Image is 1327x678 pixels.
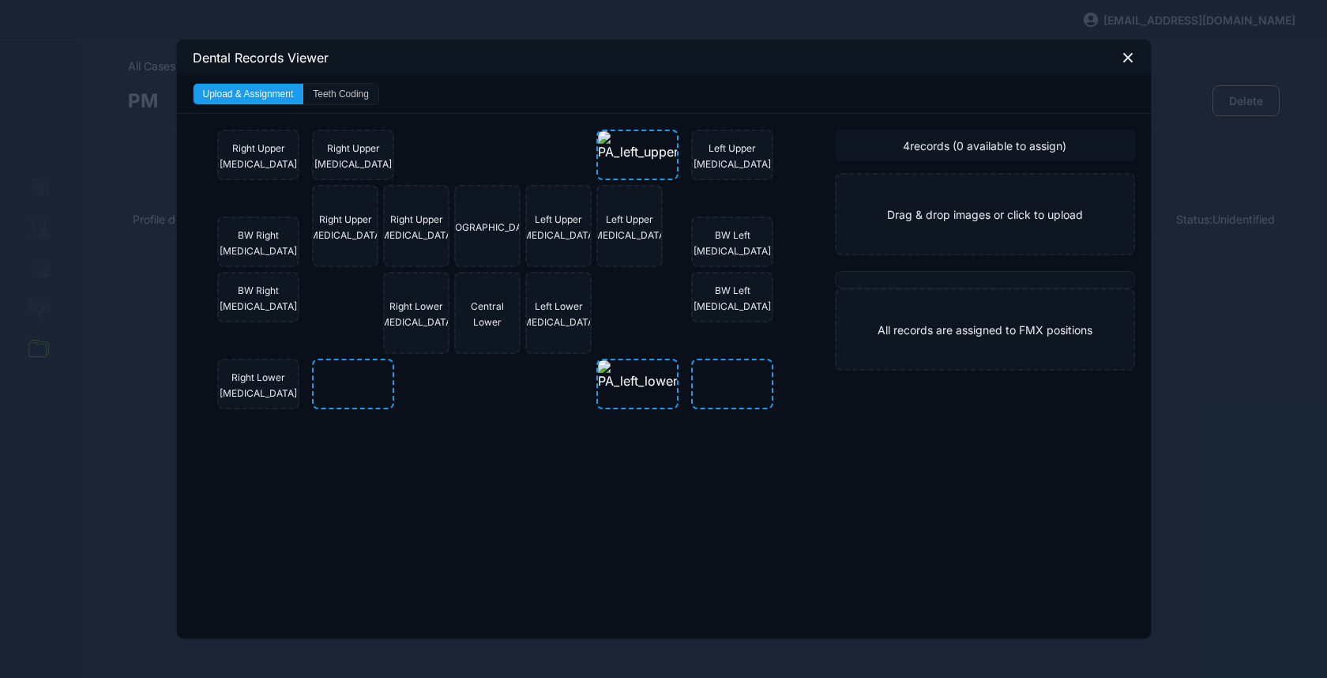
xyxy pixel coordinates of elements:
span: Drag & drop images or click to upload [887,208,1083,221]
span: Right Lower [MEDICAL_DATA] [378,300,455,328]
div: Dental Records Viewer [177,40,1151,75]
span: Central Lower [471,300,504,328]
span: Left Upper [MEDICAL_DATA] [520,213,597,241]
img: PA_left_lower_premolar [598,360,738,389]
span: 4 records ( 0 available to assign) [903,139,1066,153]
span: Right Upper [MEDICAL_DATA] [378,213,455,241]
span: Left Upper [MEDICAL_DATA] [694,142,771,170]
button: Teeth Coding [303,84,378,104]
span: BW Right [MEDICAL_DATA] [220,284,297,312]
img: PA_right_lower_premolar [314,360,462,389]
img: PA_left_upper_premolar [598,131,739,160]
img: PA_left_lower_molar [693,360,813,389]
span: Right Upper [MEDICAL_DATA] [306,213,384,241]
span: Right Lower [MEDICAL_DATA] [220,371,297,399]
span: All records are assigned to FMX positions [878,323,1092,337]
span: Right Upper [MEDICAL_DATA] [220,142,297,170]
span: Right Upper [MEDICAL_DATA] [314,142,392,170]
button: Upload & Assignment [194,84,304,104]
span: [GEOGRAPHIC_DATA] [439,221,536,233]
span: BW Left [MEDICAL_DATA] [694,229,771,257]
span: Left Lower [MEDICAL_DATA] [520,300,597,328]
span: BW Right [MEDICAL_DATA] [220,229,297,257]
span: BW Left [MEDICAL_DATA] [694,284,771,312]
span: Left Upper [MEDICAL_DATA] [591,213,668,241]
